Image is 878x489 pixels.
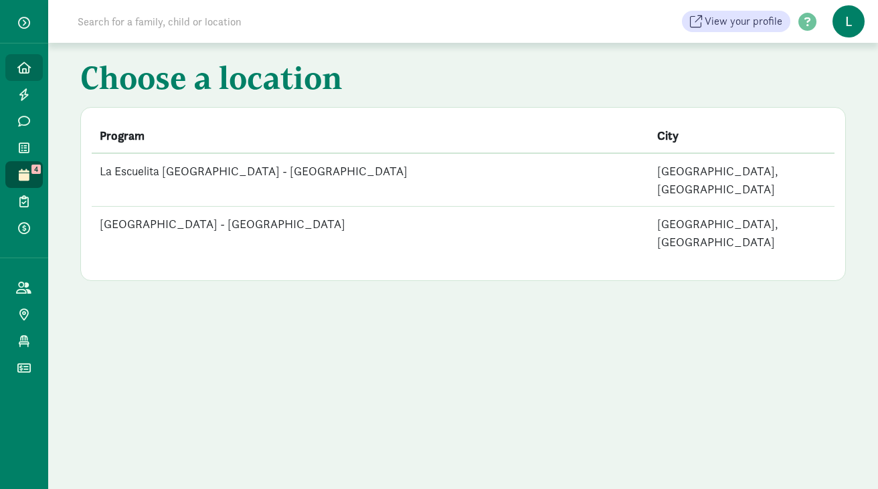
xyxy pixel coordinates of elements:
[92,118,649,153] th: Program
[811,425,878,489] iframe: Chat Widget
[832,5,865,37] span: L
[682,11,790,32] a: View your profile
[5,161,43,188] a: 4
[31,165,41,174] span: 4
[649,207,835,260] td: [GEOGRAPHIC_DATA], [GEOGRAPHIC_DATA]
[649,153,835,207] td: [GEOGRAPHIC_DATA], [GEOGRAPHIC_DATA]
[705,13,782,29] span: View your profile
[80,59,846,102] h1: Choose a location
[92,207,649,260] td: [GEOGRAPHIC_DATA] - [GEOGRAPHIC_DATA]
[649,118,835,153] th: City
[70,8,445,35] input: Search for a family, child or location
[92,153,649,207] td: La Escuelita [GEOGRAPHIC_DATA] - [GEOGRAPHIC_DATA]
